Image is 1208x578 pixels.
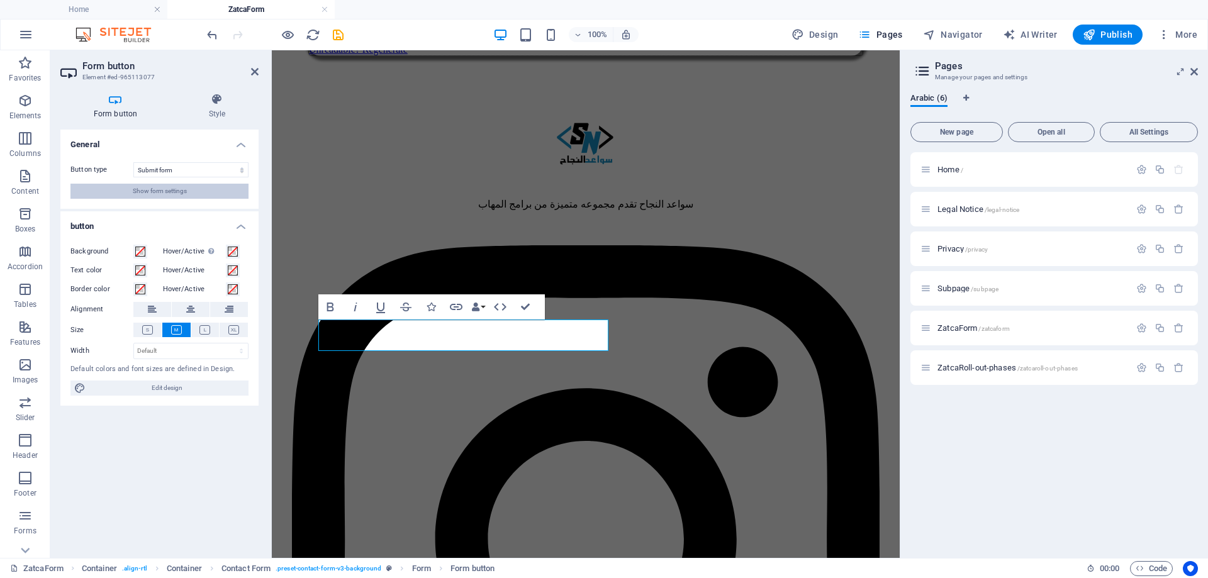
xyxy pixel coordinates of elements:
span: Click to open page [937,284,998,293]
p: Features [10,337,40,347]
button: save [330,27,345,42]
label: Background [70,244,133,259]
p: Tables [14,299,36,309]
button: Open all [1008,122,1095,142]
button: Confirm (Ctrl+⏎) [513,294,537,320]
h4: Form button [60,93,176,119]
h6: Session time [1087,561,1120,576]
span: Click to open page [937,323,1010,333]
div: Settings [1136,204,1147,214]
h3: Element #ed-965113077 [82,72,233,83]
label: Hover/Active [163,263,226,278]
i: Reload page [306,28,320,42]
p: Forms [14,526,36,536]
button: Underline (Ctrl+U) [369,294,393,320]
span: Design [791,28,839,41]
i: Save (Ctrl+S) [331,28,345,42]
label: Hover/Active [163,282,226,297]
span: New page [916,128,997,136]
h6: 100% [588,27,608,42]
p: Elements [9,111,42,121]
div: Design (Ctrl+Alt+Y) [786,25,844,45]
div: Remove [1173,283,1184,294]
div: Subpage/subpage [934,284,1130,292]
button: Edit design [70,381,249,396]
span: Click to select. Double-click to edit [412,561,431,576]
span: /privacy [965,246,988,253]
label: Text color [70,263,133,278]
h4: button [60,211,259,234]
span: Navigator [923,28,983,41]
button: Italic (Ctrl+I) [344,294,367,320]
button: Usercentrics [1183,561,1198,576]
p: Columns [9,148,41,158]
span: 00 00 [1100,561,1119,576]
div: Settings [1136,323,1147,333]
button: Publish [1073,25,1143,45]
span: Click to open page [937,165,963,174]
p: Accordion [8,262,43,272]
button: Strikethrough [394,294,418,320]
span: Show form settings [133,184,187,199]
div: Remove [1173,243,1184,254]
button: AI Writer [998,25,1063,45]
button: Icons [419,294,443,320]
p: Images [13,375,38,385]
i: This element is a customizable preset [386,565,392,572]
button: More [1153,25,1202,45]
div: Privacy/privacy [934,245,1130,253]
div: Settings [1136,362,1147,373]
div: Legal Notice/legal-notice [934,205,1130,213]
div: Duplicate [1155,362,1165,373]
span: Click to select. Double-click to edit [221,561,271,576]
div: Duplicate [1155,164,1165,175]
button: reload [305,27,320,42]
label: Border color [70,282,133,297]
span: Edit design [89,381,245,396]
h2: Pages [935,60,1198,72]
h4: ZatcaForm [167,3,335,16]
button: New page [910,122,1003,142]
span: Arabic (6) [910,91,948,108]
nav: breadcrumb [82,561,495,576]
button: Design [786,25,844,45]
div: Remove [1173,362,1184,373]
img: Editor Logo [72,27,167,42]
button: 100% [569,27,613,42]
p: Favorites [9,73,41,83]
div: Settings [1136,283,1147,294]
button: Show form settings [70,184,249,199]
button: Data Bindings [469,294,487,320]
label: Alignment [70,302,133,317]
div: Default colors and font sizes are defined in Design. [70,364,249,375]
div: ZatcaRoll-out-phases/zatcaroll-out-phases [934,364,1130,372]
i: On resize automatically adjust zoom level to fit chosen device. [620,29,632,40]
span: Click to open page [937,244,988,253]
div: The startpage cannot be deleted [1173,164,1184,175]
div: Remove [1173,323,1184,333]
button: Bold (Ctrl+B) [318,294,342,320]
h2: Form button [82,60,259,72]
span: : [1109,564,1110,573]
button: Code [1130,561,1173,576]
button: Pages [853,25,907,45]
div: Settings [1136,243,1147,254]
span: /legal-notice [985,206,1020,213]
span: Code [1136,561,1167,576]
label: Width [70,347,133,354]
p: Header [13,450,38,460]
div: Duplicate [1155,243,1165,254]
span: /subpage [971,286,998,292]
label: Size [70,323,133,338]
span: /zatcaform [978,325,1009,332]
button: HTML [488,294,512,320]
label: Hover/Active [163,244,226,259]
button: undo [204,27,220,42]
span: Click to select. Double-click to edit [450,561,495,576]
p: Slider [16,413,35,423]
h3: Manage your pages and settings [935,72,1173,83]
span: Open all [1014,128,1089,136]
span: Click to select. Double-click to edit [167,561,202,576]
div: Language Tabs [910,93,1198,117]
h4: Style [176,93,259,119]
